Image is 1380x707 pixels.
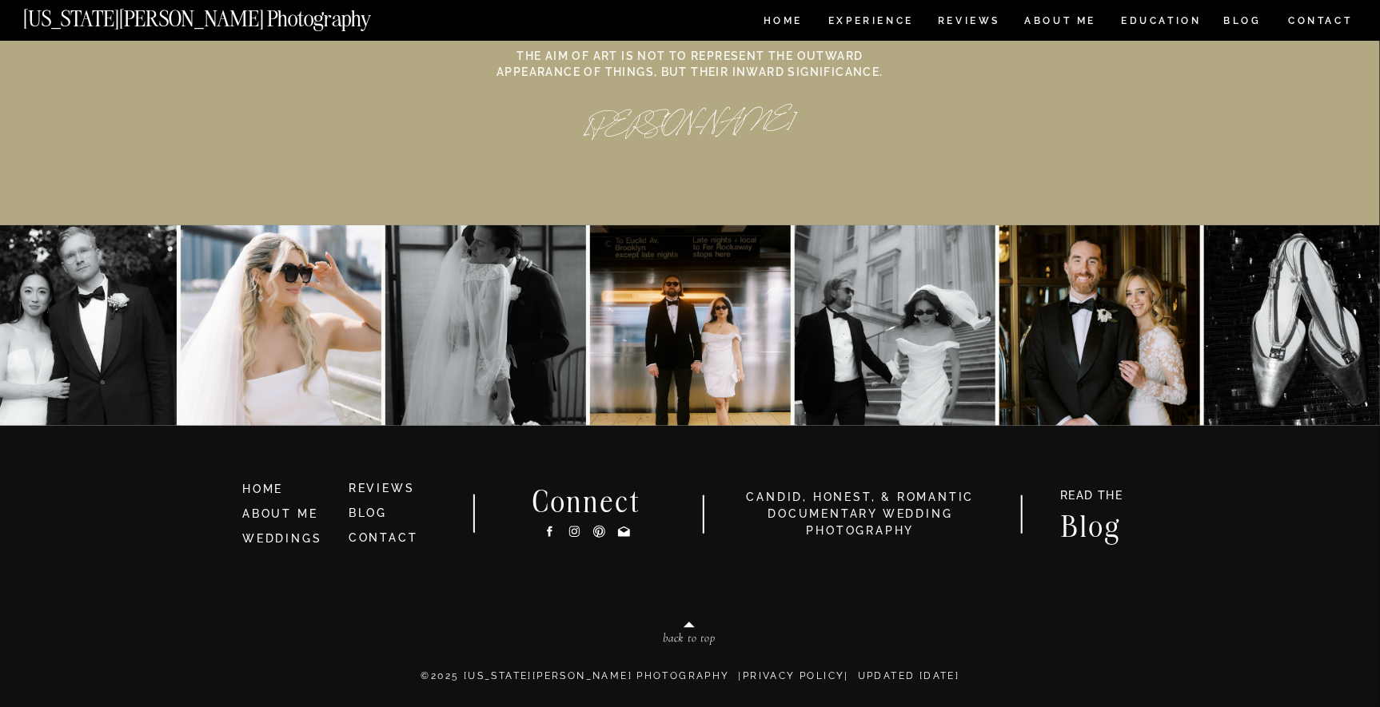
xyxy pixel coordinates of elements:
[1119,16,1203,30] a: EDUCATION
[1223,16,1262,30] a: BLOG
[385,225,586,426] img: Anna & Felipe — embracing the moment, and the magic follows.
[795,225,995,426] img: Kat & Jett, NYC style
[349,506,387,519] a: BLOG
[242,481,335,498] a: HOME
[938,16,998,30] a: REVIEWS
[512,487,662,513] h2: Connect
[494,49,886,90] p: The aim of art is not to represent the outward appearance of things, but their inward significance.
[349,531,418,544] a: CONTACT
[590,225,791,426] img: K&J
[242,507,317,520] a: ABOUT ME
[1024,16,1097,30] a: ABOUT ME
[181,225,381,426] img: Dina & Kelvin
[595,632,784,649] a: back to top
[23,8,425,22] a: [US_STATE][PERSON_NAME] Photography
[743,670,845,681] a: Privacy Policy
[210,669,1171,701] p: ©2025 [US_STATE][PERSON_NAME] PHOTOGRAPHY | | Updated [DATE]
[828,16,912,30] a: Experience
[1052,490,1131,506] a: READ THE
[999,225,1200,426] img: A&R at The Beekman
[1287,12,1354,30] a: CONTACT
[726,489,995,539] h3: candid, honest, & romantic Documentary Wedding photography
[242,532,321,545] a: WEDDINGS
[760,16,806,30] a: HOME
[349,482,415,495] a: REVIEWS
[524,107,856,151] p: [PERSON_NAME]
[1045,512,1138,537] a: Blog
